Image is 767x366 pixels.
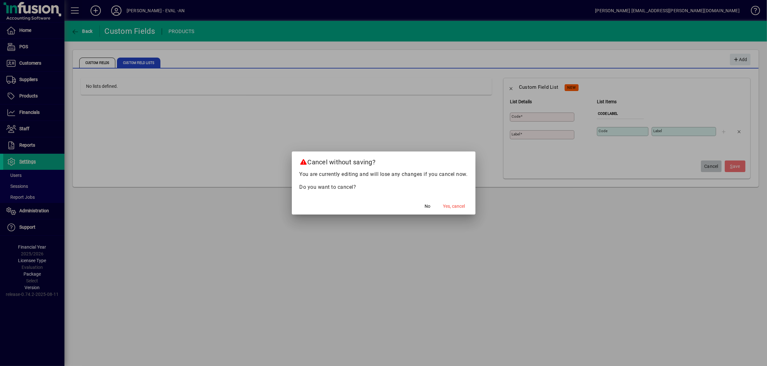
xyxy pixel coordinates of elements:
[292,151,475,170] h2: Cancel without saving?
[443,203,465,210] span: Yes, cancel
[417,200,438,212] button: No
[300,170,468,178] p: You are currently editing and will lose any changes if you cancel now.
[441,200,468,212] button: Yes, cancel
[300,183,468,191] p: Do you want to cancel?
[425,203,431,210] span: No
